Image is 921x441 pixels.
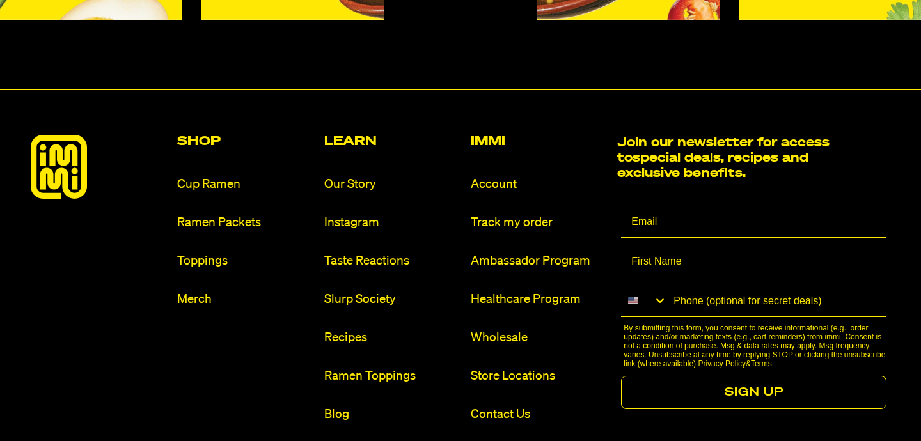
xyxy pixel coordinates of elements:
[751,359,772,368] a: Terms
[628,295,638,306] img: United States
[471,176,607,193] a: Account
[177,252,313,270] a: Toppings
[621,285,667,316] button: Search Countries
[621,206,886,238] input: Email
[471,135,607,148] h2: Immi
[324,214,460,231] a: Instagram
[471,291,607,308] a: Healthcare Program
[324,135,460,148] h2: Learn
[177,214,313,231] a: Ramen Packets
[324,291,460,308] a: Slurp Society
[177,291,313,308] a: Merch
[177,135,313,148] h2: Shop
[471,214,607,231] a: Track my order
[471,406,607,423] a: Contact Us
[698,359,746,368] a: Privacy Policy
[617,135,838,181] h2: Join our newsletter for access to special deals, recipes and exclusive benefits.
[324,406,460,423] a: Blog
[471,367,607,385] a: Store Locations
[324,367,460,385] a: Ramen Toppings
[177,176,313,193] a: Cup Ramen
[324,252,460,270] a: Taste Reactions
[324,329,460,346] a: Recipes
[31,135,87,199] img: immieats
[621,245,886,277] input: First Name
[624,323,890,368] p: By submitting this form, you consent to receive informational (e.g., order updates) and/or market...
[471,252,607,270] a: Ambassador Program
[667,285,886,316] input: Phone (optional for secret deals)
[324,176,460,193] a: Our Story
[621,376,886,409] button: SIGN UP
[471,329,607,346] a: Wholesale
